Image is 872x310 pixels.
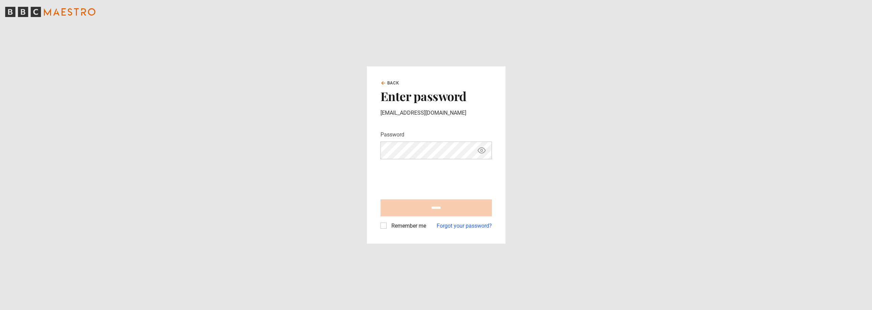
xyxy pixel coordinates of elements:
iframe: reCAPTCHA [380,165,484,191]
label: Password [380,131,404,139]
h2: Enter password [380,89,492,103]
button: Show password [476,145,487,157]
label: Remember me [389,222,426,230]
a: Forgot your password? [437,222,492,230]
a: Back [380,80,400,86]
p: [EMAIL_ADDRESS][DOMAIN_NAME] [380,109,492,117]
svg: BBC Maestro [5,7,95,17]
span: Back [387,80,400,86]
